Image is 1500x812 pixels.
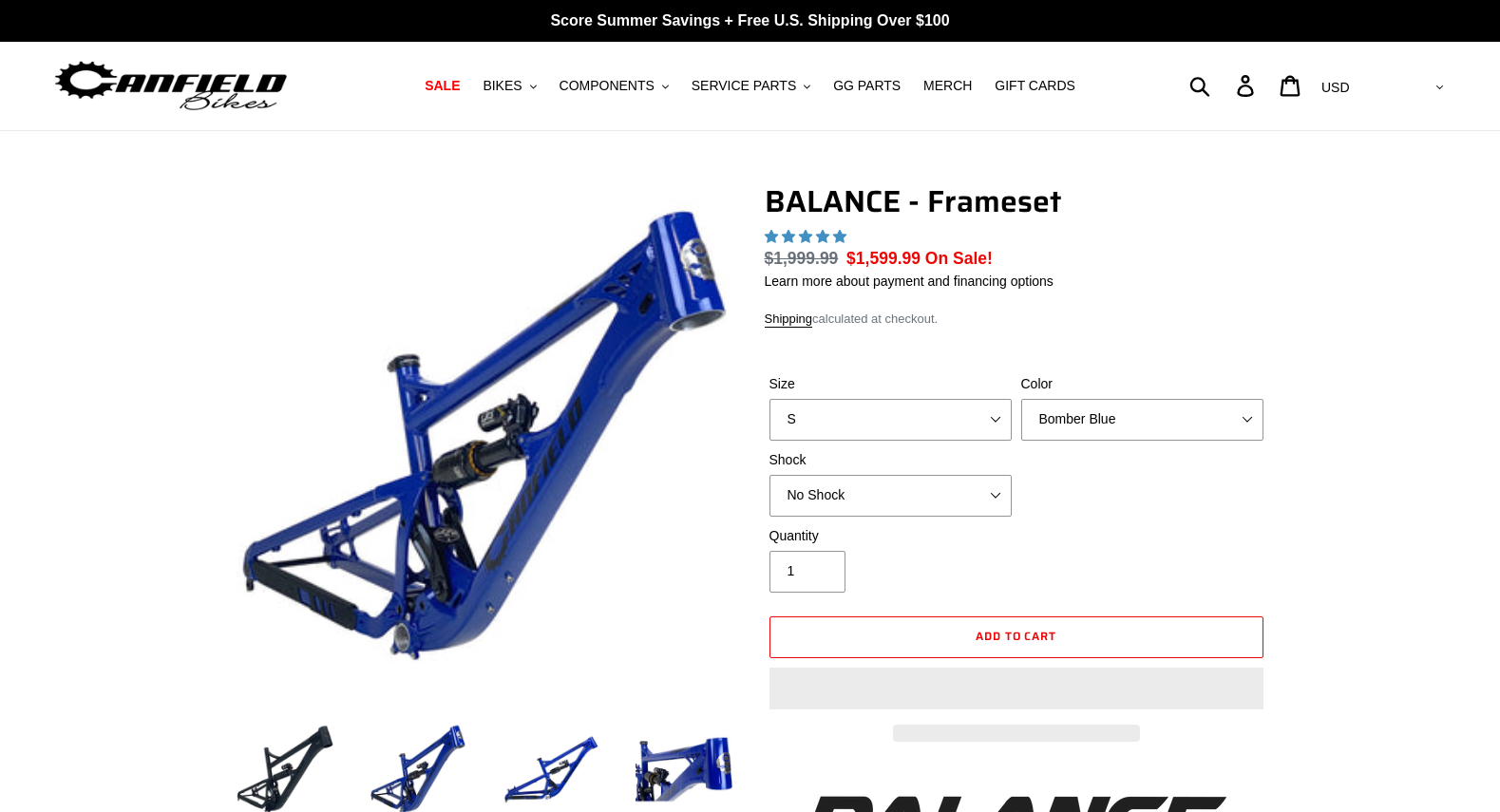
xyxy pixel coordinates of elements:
[833,78,901,94] span: GG PARTS
[682,73,820,99] button: SERVICE PARTS
[976,627,1057,645] span: Add to cart
[765,312,813,328] a: Shipping
[473,73,545,99] button: BIKES
[923,78,972,94] span: MERCH
[765,229,850,244] span: 5.00 stars
[765,183,1268,219] h1: BALANCE - Frameset
[692,78,796,94] span: SERVICE PARTS
[769,450,1012,470] label: Shock
[765,249,839,268] s: $1,999.99
[925,246,993,271] span: On Sale!
[985,73,1085,99] a: GIFT CARDS
[914,73,981,99] a: MERCH
[1021,374,1263,394] label: Color
[846,249,921,268] span: $1,599.99
[765,274,1054,289] a: Learn more about payment and financing options
[765,310,1268,329] div: calculated at checkout.
[237,187,732,683] img: BALANCE - Frameset
[425,78,460,94] span: SALE
[1200,65,1248,106] input: Search
[550,73,678,99] button: COMPONENTS
[483,78,522,94] span: BIKES
[415,73,469,99] a: SALE
[995,78,1075,94] span: GIFT CARDS
[52,56,290,116] img: Canfield Bikes
[769,526,1012,546] label: Quantity
[560,78,655,94] span: COMPONENTS
[824,73,910,99] a: GG PARTS
[769,374,1012,394] label: Size
[769,616,1263,658] button: Add to cart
